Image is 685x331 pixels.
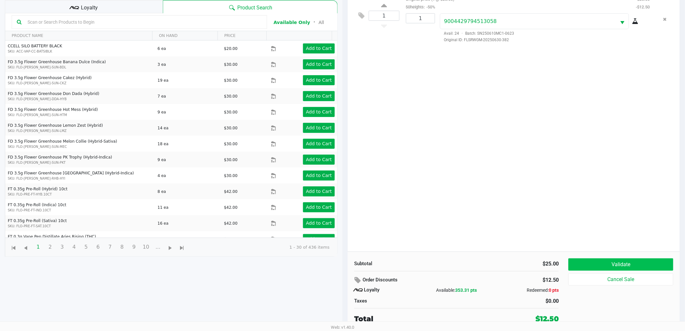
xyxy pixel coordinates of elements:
[8,65,152,70] p: SKU: FLO-[PERSON_NAME]-SUN-BDL
[636,5,650,9] small: -$12.50
[155,168,221,183] td: 4 ea
[155,41,221,56] td: 6 ea
[303,171,335,181] button: Add to Cart
[306,236,332,242] app-button-loader: Add to Cart
[218,31,266,41] th: PRICE
[44,241,56,253] span: Page 2
[224,189,238,194] span: $42.00
[5,231,155,247] td: FT 0.3g Vape Pen Distillate Aries Rising (THC)
[104,241,116,253] span: Page 7
[8,208,152,213] p: SKU: FLO-PRE-FT-IND.10CT
[535,313,559,324] div: $12.50
[224,46,238,51] span: $20.00
[164,241,176,253] span: Go to the next page
[155,231,221,247] td: 13 ea
[25,17,262,27] input: Scan or Search Products to Begin
[178,244,186,252] span: Go to the last page
[5,31,337,238] div: Data table
[20,241,32,253] span: Go to the previous page
[568,258,673,271] button: Validate
[303,123,335,133] button: Add to Cart
[8,112,152,117] p: SKU: FLO-[PERSON_NAME]-SUN-HTM
[444,18,497,24] span: 9004429794513058
[194,244,330,251] kendo-pager-info: 1 - 30 of 436 items
[306,93,332,99] app-button-loader: Add to Cart
[22,244,30,252] span: Go to the previous page
[497,275,559,286] div: $12.50
[8,97,152,101] p: SKU: FLO-[PERSON_NAME]-DDA-HYB
[155,56,221,72] td: 3 ea
[549,288,559,293] span: 0 pts
[176,241,188,253] span: Go to the last page
[5,199,155,215] td: FT 0.35g Pre-Roll (Indica) 10ct
[224,94,238,99] span: $30.00
[661,13,669,25] button: Remove the package from the orderLine
[306,173,332,178] app-button-loader: Add to Cart
[303,234,335,244] button: Add to Cart
[5,41,155,56] td: CCELL SILO BATTERY BLACK
[155,120,221,136] td: 14 ea
[303,155,335,165] button: Add to Cart
[155,72,221,88] td: 19 ea
[5,104,155,120] td: FD 3.5g Flower Greenhouse Hot Mess (Hybrid)
[140,241,152,253] span: Page 10
[92,241,104,253] span: Page 6
[155,88,221,104] td: 7 ea
[5,56,155,72] td: FD 3.5g Flower Greenhouse Banana Dulce (Indica)
[306,109,332,114] app-button-loader: Add to Cart
[224,110,238,114] span: $30.00
[354,297,452,305] div: Taxes
[32,241,44,253] span: Page 1
[238,4,273,12] span: Product Search
[354,286,422,294] div: Loyalty
[303,107,335,117] button: Add to Cart
[306,157,332,162] app-button-loader: Add to Cart
[155,215,221,231] td: 16 ea
[166,244,174,252] span: Go to the next page
[8,49,152,54] p: SKU: ACC-VAP-CC-BATSIBLK
[303,186,335,196] button: Add to Cart
[152,31,218,41] th: ON HAND
[155,152,221,168] td: 9 ea
[81,4,98,12] span: Loyalty
[155,136,221,152] td: 18 ea
[224,142,238,146] span: $30.00
[224,237,238,242] span: $35.00
[68,241,80,253] span: Page 4
[354,260,452,267] div: Subtotal
[8,176,152,181] p: SKU: FLO-[PERSON_NAME]-RHB-HYI
[5,136,155,152] td: FD 3.5g Flower Greenhouse Melon Collie (Hybrid-Sativa)
[56,241,68,253] span: Page 3
[8,128,152,133] p: SKU: FLO-[PERSON_NAME]-SUN-LMZ
[440,31,514,36] span: Avail: 24 Batch: SN250610MC1-0623
[224,62,238,67] span: $30.00
[8,160,152,165] p: SKU: FLO-[PERSON_NAME]-SUN-PKT
[425,5,435,9] span: -50%
[491,287,559,294] div: Redeemed:
[155,104,221,120] td: 9 ea
[10,244,18,252] span: Go to the first page
[5,88,155,104] td: FD 3.5g Flower Greenhouse Don Dada (Hybrid)
[303,43,335,53] button: Add to Cart
[406,5,435,9] small: 50heights:
[306,205,332,210] app-button-loader: Add to Cart
[306,77,332,83] app-button-loader: Add to Cart
[8,224,152,229] p: SKU: FLO-PRE-FT-SAT.10CT
[616,14,629,29] button: Select
[303,59,335,69] button: Add to Cart
[8,192,152,197] p: SKU: FLO-PRE-FT-HYB.10CT
[459,31,466,36] span: ·
[319,19,324,26] button: All
[310,19,319,25] span: ᛫
[8,241,20,253] span: Go to the first page
[461,297,559,305] div: $0.00
[224,126,238,130] span: $30.00
[5,31,152,41] th: PRODUCT NAME
[128,241,140,253] span: Page 9
[8,81,152,86] p: SKU: FLO-[PERSON_NAME]-SUN-CKZ
[303,218,335,228] button: Add to Cart
[5,120,155,136] td: FD 3.5g Flower Greenhouse Lemon Zest (Hybrid)
[5,152,155,168] td: FD 3.5g Flower Greenhouse PK Trophy (Hybrid-Indica)
[303,75,335,85] button: Add to Cart
[303,202,335,212] button: Add to Cart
